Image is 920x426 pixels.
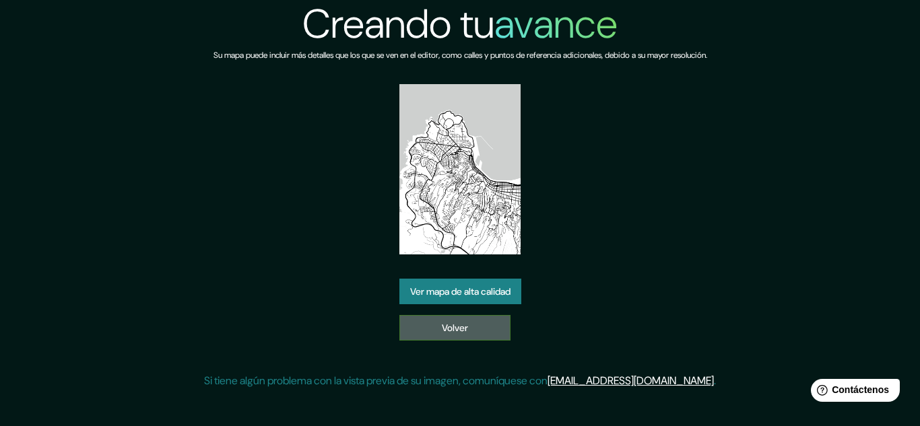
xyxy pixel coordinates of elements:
[213,50,707,61] font: Su mapa puede incluir más detalles que los que se ven en el editor, como calles y puntos de refer...
[204,374,548,388] font: Si tiene algún problema con la vista previa de su imagen, comuníquese con
[442,322,468,334] font: Volver
[714,374,716,388] font: .
[548,374,714,388] a: [EMAIL_ADDRESS][DOMAIN_NAME]
[399,84,520,254] img: vista previa del mapa creado
[410,285,511,297] font: Ver mapa de alta calidad
[399,315,511,341] a: Volver
[800,374,905,411] iframe: Lanzador de widgets de ayuda
[399,279,521,304] a: Ver mapa de alta calidad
